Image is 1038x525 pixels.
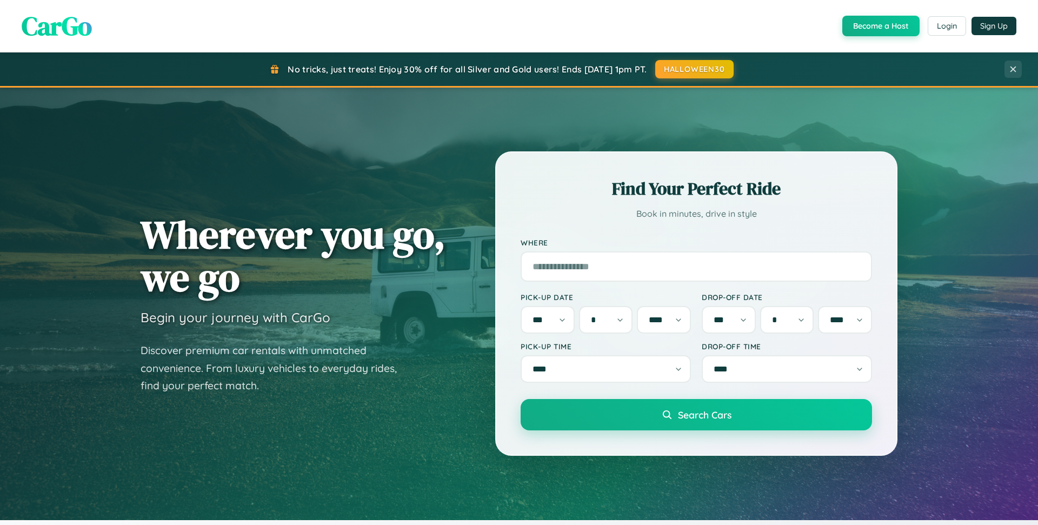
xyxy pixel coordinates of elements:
[521,399,872,430] button: Search Cars
[702,342,872,351] label: Drop-off Time
[22,8,92,44] span: CarGo
[702,293,872,302] label: Drop-off Date
[678,409,731,421] span: Search Cars
[972,17,1016,35] button: Sign Up
[141,309,330,325] h3: Begin your journey with CarGo
[288,64,647,75] span: No tricks, just treats! Enjoy 30% off for all Silver and Gold users! Ends [DATE] 1pm PT.
[521,342,691,351] label: Pick-up Time
[521,293,691,302] label: Pick-up Date
[521,238,872,247] label: Where
[928,16,966,36] button: Login
[521,206,872,222] p: Book in minutes, drive in style
[655,60,734,78] button: HALLOWEEN30
[842,16,920,36] button: Become a Host
[521,177,872,201] h2: Find Your Perfect Ride
[141,213,445,298] h1: Wherever you go, we go
[141,342,411,395] p: Discover premium car rentals with unmatched convenience. From luxury vehicles to everyday rides, ...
